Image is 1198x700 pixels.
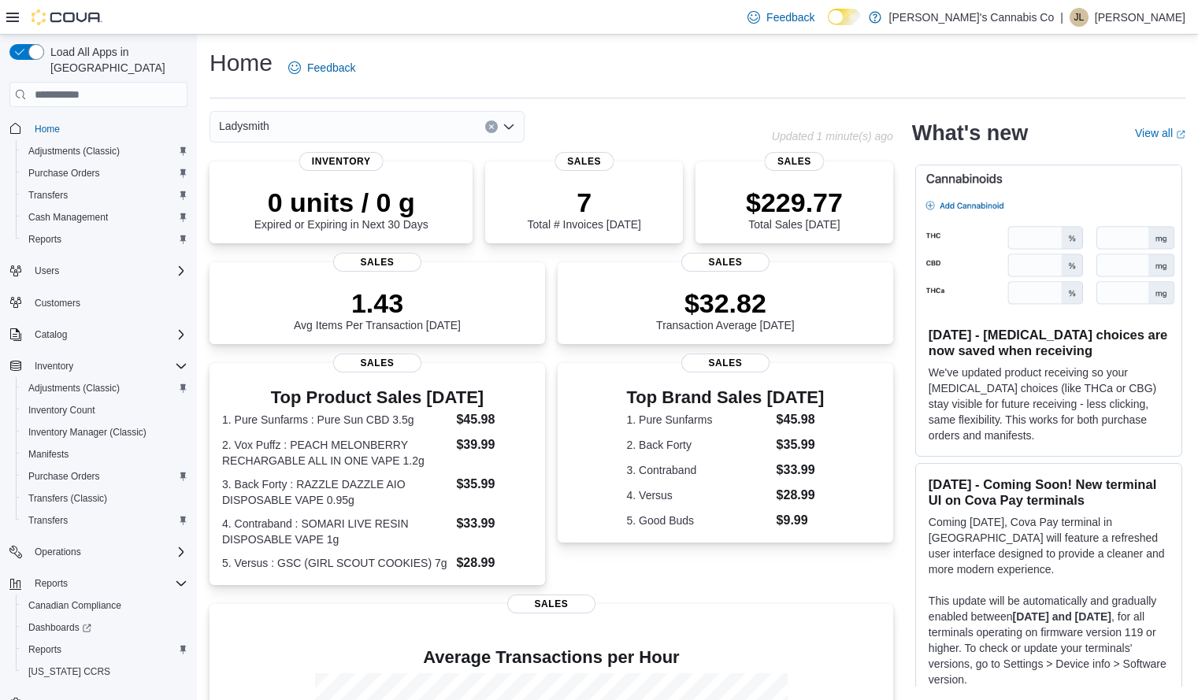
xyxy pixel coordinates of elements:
span: Reports [28,233,61,246]
span: Cash Management [28,211,108,224]
a: View allExternal link [1135,127,1185,139]
button: Users [28,261,65,280]
button: Home [3,117,194,139]
span: Manifests [22,445,187,464]
span: Transfers [22,186,187,205]
p: We've updated product receiving so your [MEDICAL_DATA] choices (like THCa or CBG) stay visible fo... [929,365,1169,443]
a: Feedback [282,52,362,83]
span: Reports [22,640,187,659]
button: Inventory [28,357,80,376]
a: Dashboards [22,618,98,637]
dd: $45.98 [456,410,532,429]
span: Adjustments (Classic) [28,382,120,394]
span: Sales [507,594,595,613]
button: Canadian Compliance [16,594,194,617]
p: $229.77 [746,187,843,218]
a: Home [28,120,66,139]
span: Sales [765,152,824,171]
dt: 1. Pure Sunfarms : Pure Sun CBD 3.5g [222,412,450,428]
dd: $9.99 [777,511,825,530]
span: Purchase Orders [28,470,100,483]
span: Reports [28,643,61,656]
button: Transfers (Classic) [16,487,194,509]
button: Operations [28,543,87,561]
span: Sales [554,152,614,171]
span: Inventory Count [28,404,95,417]
p: $32.82 [656,287,795,319]
button: Adjustments (Classic) [16,377,194,399]
span: Canadian Compliance [22,596,187,615]
span: Adjustments (Classic) [22,379,187,398]
button: Adjustments (Classic) [16,140,194,162]
a: Transfers (Classic) [22,489,113,508]
span: Customers [28,293,187,313]
h3: [DATE] - [MEDICAL_DATA] choices are now saved when receiving [929,327,1169,358]
h1: Home [210,47,273,79]
dt: 1. Pure Sunfarms [627,412,770,428]
dt: 5. Versus : GSC (GIRL SCOUT COOKIES) 7g [222,555,450,571]
p: Updated 1 minute(s) ago [772,130,893,143]
p: [PERSON_NAME]'s Cannabis Co [889,8,1055,27]
span: Sales [681,253,770,272]
span: Inventory Count [22,401,187,420]
span: Transfers (Classic) [28,492,107,505]
button: Customers [3,291,194,314]
button: Catalog [3,324,194,346]
a: Customers [28,294,87,313]
img: Cova [32,9,102,25]
div: Transaction Average [DATE] [656,287,795,331]
button: Cash Management [16,206,194,228]
span: Transfers [22,511,187,530]
button: Purchase Orders [16,465,194,487]
button: Reports [16,228,194,250]
dt: 4. Contraband : SOMARI LIVE RESIN DISPOSABLE VAPE 1g [222,516,450,547]
dd: $33.99 [456,514,532,533]
span: Adjustments (Classic) [28,145,120,157]
dt: 3. Back Forty : RAZZLE DAZZLE AIO DISPOSABLE VAPE 0.95g [222,476,450,508]
button: Open list of options [503,120,515,133]
span: Reports [35,577,68,590]
dd: $28.99 [777,486,825,505]
span: Reports [28,574,187,593]
span: Manifests [28,448,69,461]
span: Adjustments (Classic) [22,142,187,161]
dd: $39.99 [456,435,532,454]
p: | [1060,8,1063,27]
button: Transfers [16,509,194,531]
a: Canadian Compliance [22,596,128,615]
a: Cash Management [22,208,114,227]
a: Reports [22,230,68,249]
a: Manifests [22,445,75,464]
p: This update will be automatically and gradually enabled between , for all terminals operating on ... [929,593,1169,687]
a: Transfers [22,511,74,530]
p: 0 units / 0 g [254,187,428,218]
span: Operations [28,543,187,561]
span: Reports [22,230,187,249]
a: Reports [22,640,68,659]
span: Transfers (Classic) [22,489,187,508]
div: Jennifer Lacasse [1070,8,1089,27]
span: Inventory [35,360,73,372]
span: Customers [35,297,80,309]
button: Inventory [3,355,194,377]
button: Clear input [485,120,498,133]
span: Ladysmith [219,117,269,135]
span: Catalog [28,325,187,344]
button: Manifests [16,443,194,465]
h3: Top Brand Sales [DATE] [627,388,825,407]
span: Home [35,123,60,135]
dt: 4. Versus [627,487,770,503]
a: Purchase Orders [22,164,106,183]
span: Operations [35,546,81,558]
button: Reports [3,572,194,594]
span: Catalog [35,328,67,341]
div: Expired or Expiring in Next 30 Days [254,187,428,231]
span: Purchase Orders [28,167,100,180]
button: Purchase Orders [16,162,194,184]
span: Inventory Manager (Classic) [22,423,187,442]
button: Users [3,260,194,282]
span: [US_STATE] CCRS [28,665,110,678]
strong: [DATE] and [DATE] [1013,610,1111,623]
span: Sales [333,253,421,272]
